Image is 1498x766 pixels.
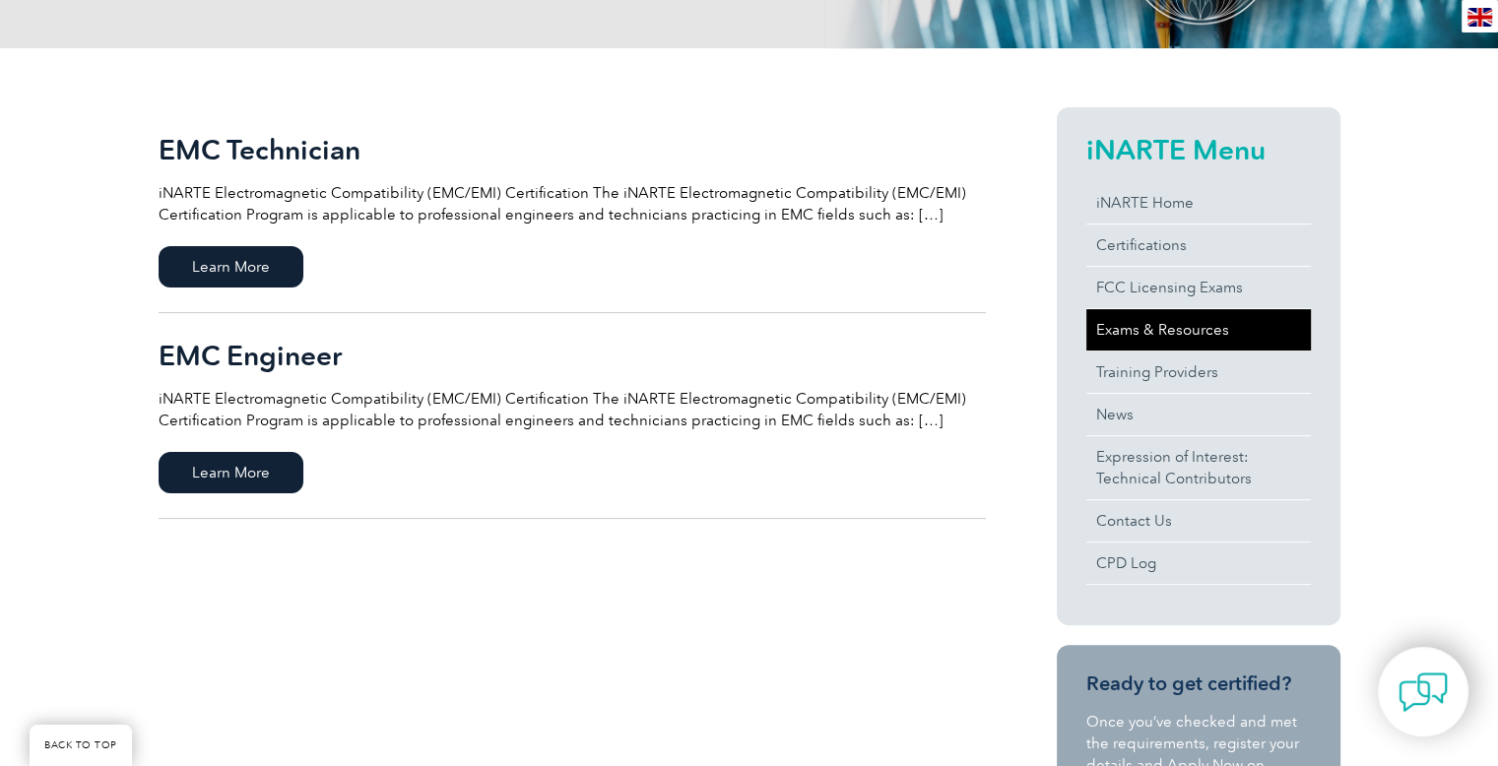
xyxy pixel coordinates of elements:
[1086,267,1311,308] a: FCC Licensing Exams
[159,246,303,287] span: Learn More
[1086,134,1311,165] h2: iNARTE Menu
[159,134,986,165] h2: EMC Technician
[1086,351,1311,393] a: Training Providers
[30,725,132,766] a: BACK TO TOP
[1467,8,1492,27] img: en
[159,182,986,225] p: iNARTE Electromagnetic Compatibility (EMC/EMI) Certification The iNARTE Electromagnetic Compatibi...
[159,452,303,493] span: Learn More
[1086,543,1311,584] a: CPD Log
[1086,224,1311,266] a: Certifications
[1086,500,1311,542] a: Contact Us
[159,388,986,431] p: iNARTE Electromagnetic Compatibility (EMC/EMI) Certification The iNARTE Electromagnetic Compatibi...
[159,313,986,519] a: EMC Engineer iNARTE Electromagnetic Compatibility (EMC/EMI) Certification The iNARTE Electromagne...
[159,107,986,313] a: EMC Technician iNARTE Electromagnetic Compatibility (EMC/EMI) Certification The iNARTE Electromag...
[1086,671,1311,696] h3: Ready to get certified?
[1086,436,1311,499] a: Expression of Interest:Technical Contributors
[1086,182,1311,223] a: iNARTE Home
[159,340,986,371] h2: EMC Engineer
[1399,668,1448,717] img: contact-chat.png
[1086,309,1311,351] a: Exams & Resources
[1086,394,1311,435] a: News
